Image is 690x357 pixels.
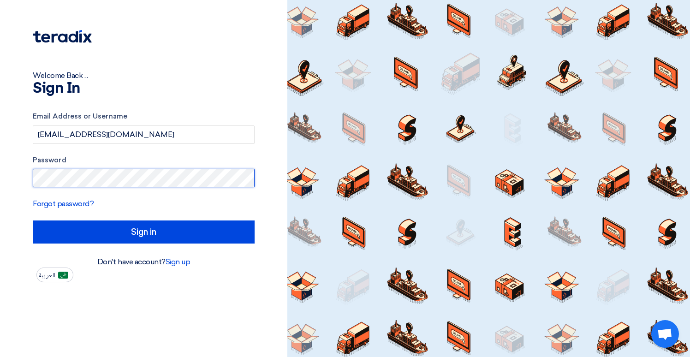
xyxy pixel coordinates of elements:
[166,257,190,266] a: Sign up
[33,155,255,166] label: Password
[651,320,679,348] div: Open chat
[33,30,92,43] img: Teradix logo
[33,70,255,81] div: Welcome Back ...
[33,220,255,244] input: Sign in
[33,256,255,268] div: Don't have account?
[58,272,68,279] img: ar-AR.png
[33,111,255,122] label: Email Address or Username
[33,199,94,208] a: Forgot password?
[33,125,255,144] input: Enter your business email or username
[33,81,255,96] h1: Sign In
[36,268,73,282] button: العربية
[39,272,55,279] span: العربية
